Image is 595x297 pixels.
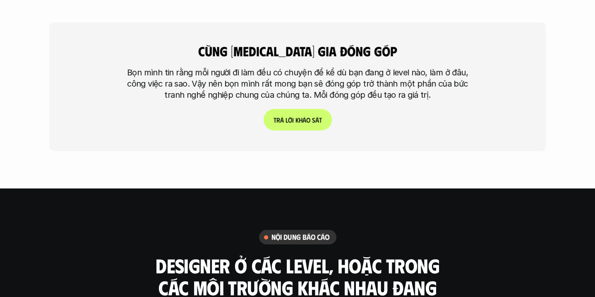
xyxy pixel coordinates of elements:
span: l [286,116,288,124]
span: i [292,116,294,124]
p: Bọn mình tin rằng mỗi người đi làm đều có chuyện để kể dù bạn đang ở level nào, làm ở đâu, công v... [122,67,473,101]
span: á [315,116,319,124]
span: h [299,116,302,124]
span: T [274,116,276,124]
h6: nội dung báo cáo [271,232,330,242]
span: k [295,116,299,124]
span: s [312,116,315,124]
h4: cùng [MEDICAL_DATA] gia đóng góp [163,43,432,59]
span: t [319,116,322,124]
span: o [306,116,310,124]
span: r [276,116,280,124]
span: ờ [288,116,292,124]
a: Trảlờikhảosát [264,109,332,130]
span: ả [280,116,284,124]
span: ả [302,116,306,124]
